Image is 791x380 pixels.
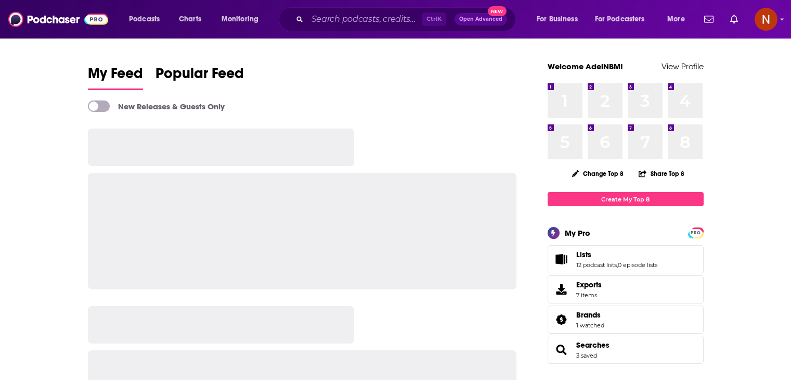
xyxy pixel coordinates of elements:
[548,275,704,303] a: Exports
[690,229,702,237] span: PRO
[214,11,272,28] button: open menu
[548,306,704,334] span: Brands
[576,261,617,269] a: 12 podcast lists
[548,336,704,364] span: Searches
[551,312,572,327] a: Brands
[155,65,244,90] a: Popular Feed
[129,12,160,27] span: Podcasts
[755,8,777,31] span: Logged in as AdelNBM
[551,282,572,297] span: Exports
[576,280,602,289] span: Exports
[662,61,704,71] a: View Profile
[566,167,630,180] button: Change Top 8
[548,192,704,206] a: Create My Top 8
[690,229,702,236] a: PRO
[307,11,422,28] input: Search podcasts, credits, & more...
[576,292,602,299] span: 7 items
[548,61,623,71] a: Welcome AdelNBM!
[551,343,572,357] a: Searches
[488,6,507,16] span: New
[638,163,685,184] button: Share Top 8
[551,252,572,267] a: Lists
[755,8,777,31] img: User Profile
[576,310,601,320] span: Brands
[179,12,201,27] span: Charts
[155,65,244,88] span: Popular Feed
[88,65,143,90] a: My Feed
[576,352,597,359] a: 3 saved
[617,261,618,269] span: ,
[88,65,143,88] span: My Feed
[172,11,208,28] a: Charts
[576,250,591,259] span: Lists
[755,8,777,31] button: Show profile menu
[222,12,258,27] span: Monitoring
[576,322,604,329] a: 1 watched
[537,12,578,27] span: For Business
[726,10,742,28] a: Show notifications dropdown
[576,310,604,320] a: Brands
[455,13,507,26] button: Open AdvancedNew
[122,11,173,28] button: open menu
[565,228,590,238] div: My Pro
[422,12,446,26] span: Ctrl K
[595,12,645,27] span: For Podcasters
[576,340,610,350] a: Searches
[8,9,108,29] img: Podchaser - Follow, Share and Rate Podcasts
[660,11,698,28] button: open menu
[88,100,225,112] a: New Releases & Guests Only
[289,7,526,31] div: Search podcasts, credits, & more...
[618,261,657,269] a: 0 episode lists
[576,250,657,259] a: Lists
[667,12,685,27] span: More
[588,11,660,28] button: open menu
[548,245,704,273] span: Lists
[700,10,718,28] a: Show notifications dropdown
[459,17,502,22] span: Open Advanced
[529,11,591,28] button: open menu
